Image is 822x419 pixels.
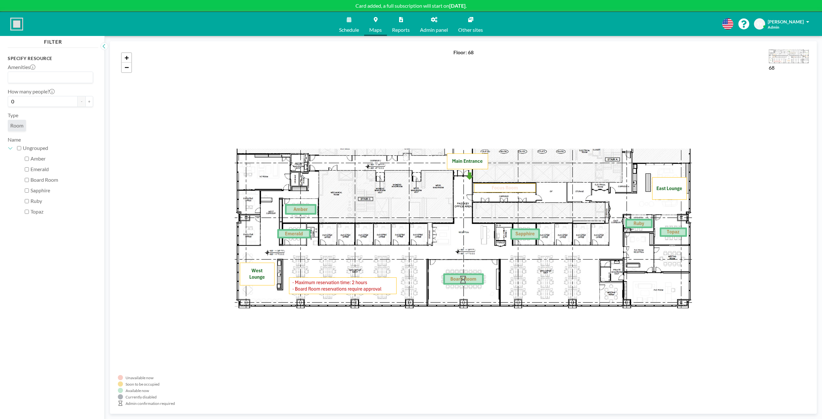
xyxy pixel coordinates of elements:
[125,63,129,71] span: −
[420,27,448,32] span: Admin panel
[8,56,93,61] h3: Specify resource
[85,96,93,107] button: +
[8,64,35,70] label: Amenities
[10,122,23,129] span: Room
[9,73,89,82] input: Search for option
[768,19,804,24] span: [PERSON_NAME]
[126,388,149,393] div: Available now
[8,136,21,143] label: Name
[126,401,175,406] div: Admin confirmation required
[458,27,483,32] span: Other sites
[78,96,85,107] button: -
[449,3,466,9] b: [DATE]
[31,177,93,183] label: Board Room
[768,25,779,30] span: Admin
[364,12,387,36] a: Maps
[453,49,474,56] h4: Floor: 68
[31,208,93,215] label: Topaz
[369,27,382,32] span: Maps
[392,27,410,32] span: Reports
[8,112,18,118] label: Type
[387,12,415,36] a: Reports
[8,72,93,83] div: Search for option
[31,187,93,194] label: Sapphire
[125,54,129,62] span: +
[31,166,93,172] label: Emerald
[769,65,774,71] label: 68
[8,88,55,95] label: How many people?
[126,375,153,380] div: Unavailable now
[23,145,93,151] label: Ungrouped
[769,49,809,63] img: e04ac2a27bcf434e00cb8a651f684b74.png
[453,12,488,36] a: Other sites
[126,395,157,399] div: Currently disabled
[122,53,131,63] a: Zoom in
[31,155,93,162] label: Amber
[122,63,131,72] a: Zoom out
[126,382,160,387] div: Soon to be occupied
[757,21,762,27] span: SY
[10,18,23,31] img: organization-logo
[31,198,93,204] label: Ruby
[415,12,453,36] a: Admin panel
[334,12,364,36] a: Schedule
[339,27,359,32] span: Schedule
[8,36,98,45] h4: FILTER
